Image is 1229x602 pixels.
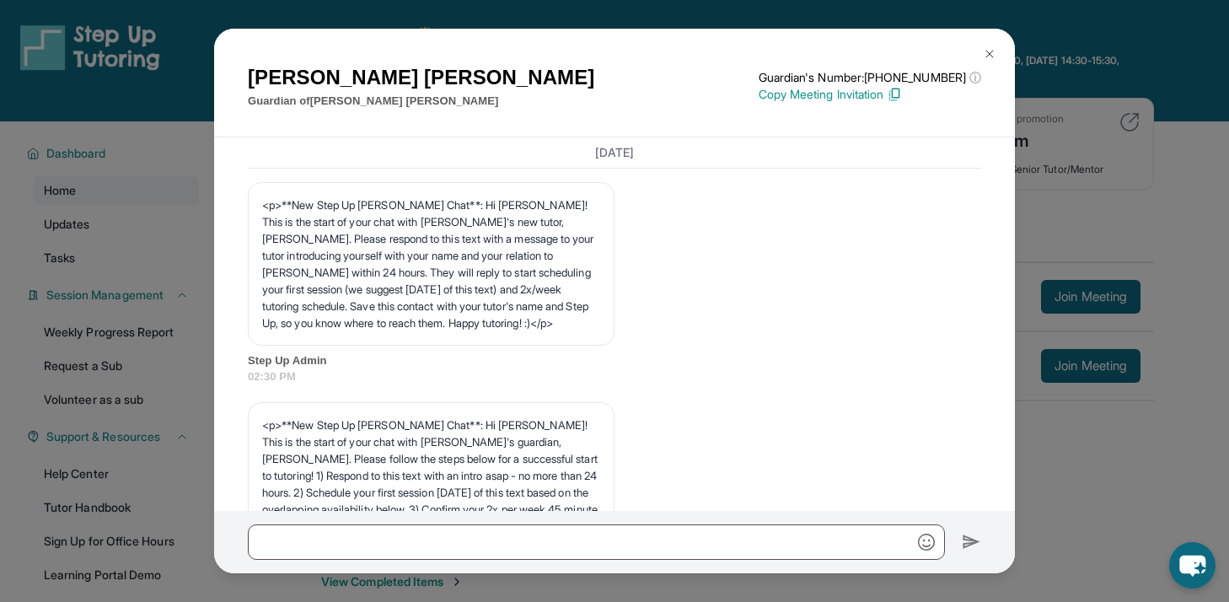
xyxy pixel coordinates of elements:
[262,196,600,331] p: <p>**New Step Up [PERSON_NAME] Chat**: Hi [PERSON_NAME]! This is the start of your chat with [PER...
[759,86,981,103] p: Copy Meeting Invitation
[248,352,981,369] span: Step Up Admin
[248,368,981,385] span: 02:30 PM
[759,69,981,86] p: Guardian's Number: [PHONE_NUMBER]
[1169,542,1216,589] button: chat-button
[969,69,981,86] span: ⓘ
[962,532,981,552] img: Send icon
[248,62,594,93] h1: [PERSON_NAME] [PERSON_NAME]
[887,87,902,102] img: Copy Icon
[248,144,981,161] h3: [DATE]
[262,417,600,568] p: <p>**New Step Up [PERSON_NAME] Chat**: Hi [PERSON_NAME]! This is the start of your chat with [PER...
[918,534,935,551] img: Emoji
[983,47,996,61] img: Close Icon
[248,93,594,110] p: Guardian of [PERSON_NAME] [PERSON_NAME]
